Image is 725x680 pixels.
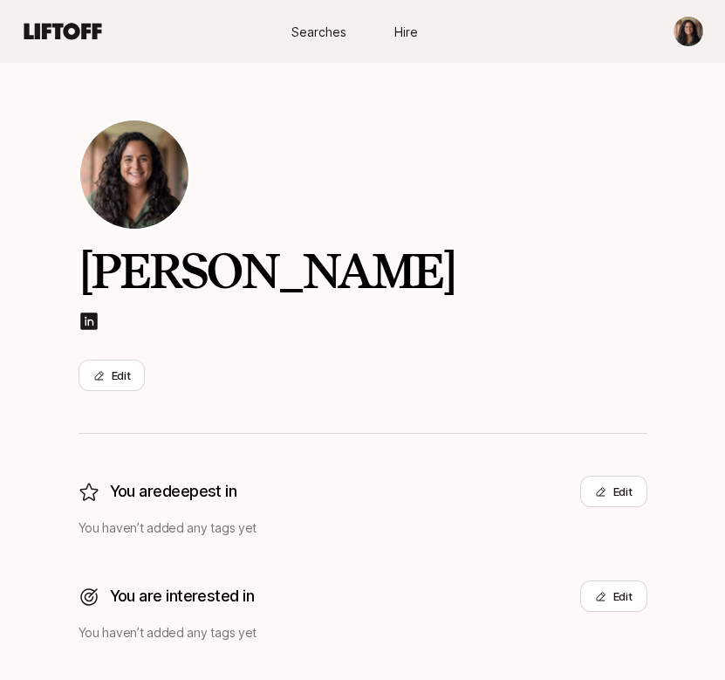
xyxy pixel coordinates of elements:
img: Isabel Buenaga Levis [674,17,703,46]
p: You are interested in [110,584,255,608]
a: Searches [276,16,363,48]
button: Edit [79,360,146,391]
p: You haven’t added any tags yet [79,622,647,643]
span: Hire [394,23,418,41]
p: You are deepest in [110,479,237,504]
p: You haven’t added any tags yet [79,518,647,539]
h2: [PERSON_NAME] [79,244,647,297]
span: Searches [291,23,346,41]
button: Edit [580,580,647,612]
img: Isabel Buenaga Levis [80,120,188,229]
button: Edit [580,476,647,507]
a: Hire [363,16,450,48]
button: Isabel Buenaga Levis [673,16,704,47]
img: linkedin-logo [79,311,99,332]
